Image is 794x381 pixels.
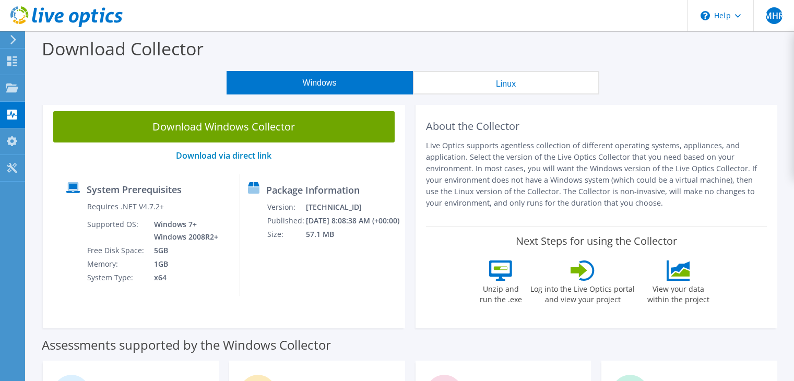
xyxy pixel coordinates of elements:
[146,244,220,257] td: 5GB
[87,184,182,195] label: System Prerequisites
[87,271,146,284] td: System Type:
[413,71,599,94] button: Linux
[426,140,767,209] p: Live Optics supports agentless collection of different operating systems, appliances, and applica...
[267,200,305,214] td: Version:
[267,228,305,241] td: Size:
[477,281,525,305] label: Unzip and run the .exe
[227,71,413,94] button: Windows
[530,281,635,305] label: Log into the Live Optics portal and view your project
[266,185,360,195] label: Package Information
[146,218,220,244] td: Windows 7+ Windows 2008R2+
[87,218,146,244] td: Supported OS:
[42,340,331,350] label: Assessments supported by the Windows Collector
[641,281,716,305] label: View your data within the project
[426,120,767,133] h2: About the Collector
[267,214,305,228] td: Published:
[305,228,400,241] td: 57.1 MB
[42,37,204,61] label: Download Collector
[766,7,783,24] span: MHR
[146,271,220,284] td: x64
[305,214,400,228] td: [DATE] 8:08:38 AM (+00:00)
[53,111,395,142] a: Download Windows Collector
[87,257,146,271] td: Memory:
[516,235,677,247] label: Next Steps for using the Collector
[701,11,710,20] svg: \n
[305,200,400,214] td: [TECHNICAL_ID]
[176,150,271,161] a: Download via direct link
[146,257,220,271] td: 1GB
[87,244,146,257] td: Free Disk Space:
[87,201,164,212] label: Requires .NET V4.7.2+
